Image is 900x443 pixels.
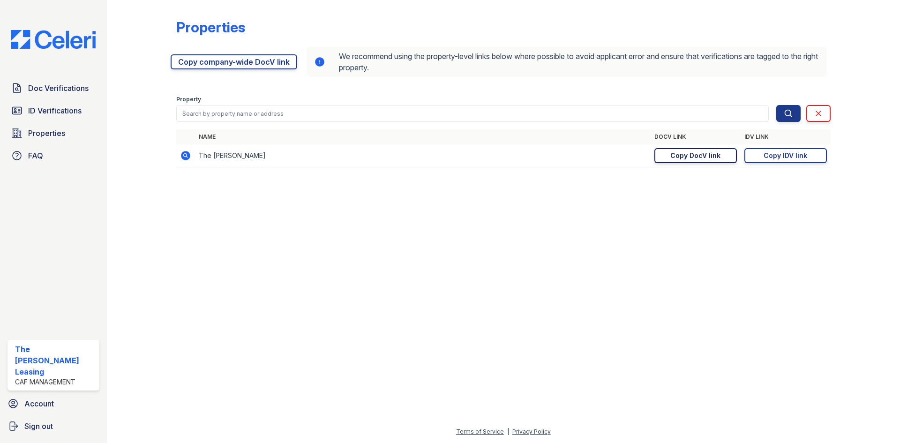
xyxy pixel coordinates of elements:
th: DocV Link [651,129,741,144]
span: Properties [28,128,65,139]
div: | [507,428,509,435]
div: Properties [176,19,245,36]
a: Properties [7,124,99,143]
a: ID Verifications [7,101,99,120]
a: Copy IDV link [744,148,827,163]
a: Privacy Policy [512,428,551,435]
a: Copy company-wide DocV link [171,54,297,69]
label: Property [176,96,201,103]
span: Sign out [24,420,53,432]
div: CAF Management [15,377,96,387]
div: Copy DocV link [670,151,720,160]
input: Search by property name or address [176,105,769,122]
div: The [PERSON_NAME] Leasing [15,344,96,377]
img: CE_Logo_Blue-a8612792a0a2168367f1c8372b55b34899dd931a85d93a1a3d3e32e68fde9ad4.png [4,30,103,49]
td: The [PERSON_NAME] [195,144,651,167]
div: Copy IDV link [764,151,807,160]
a: Copy DocV link [654,148,737,163]
th: IDV Link [741,129,831,144]
a: Terms of Service [456,428,504,435]
div: We recommend using the property-level links below where possible to avoid applicant error and ens... [307,47,827,77]
a: FAQ [7,146,99,165]
span: Account [24,398,54,409]
a: Doc Verifications [7,79,99,98]
a: Sign out [4,417,103,435]
th: Name [195,129,651,144]
span: Doc Verifications [28,83,89,94]
a: Account [4,394,103,413]
span: ID Verifications [28,105,82,116]
span: FAQ [28,150,43,161]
